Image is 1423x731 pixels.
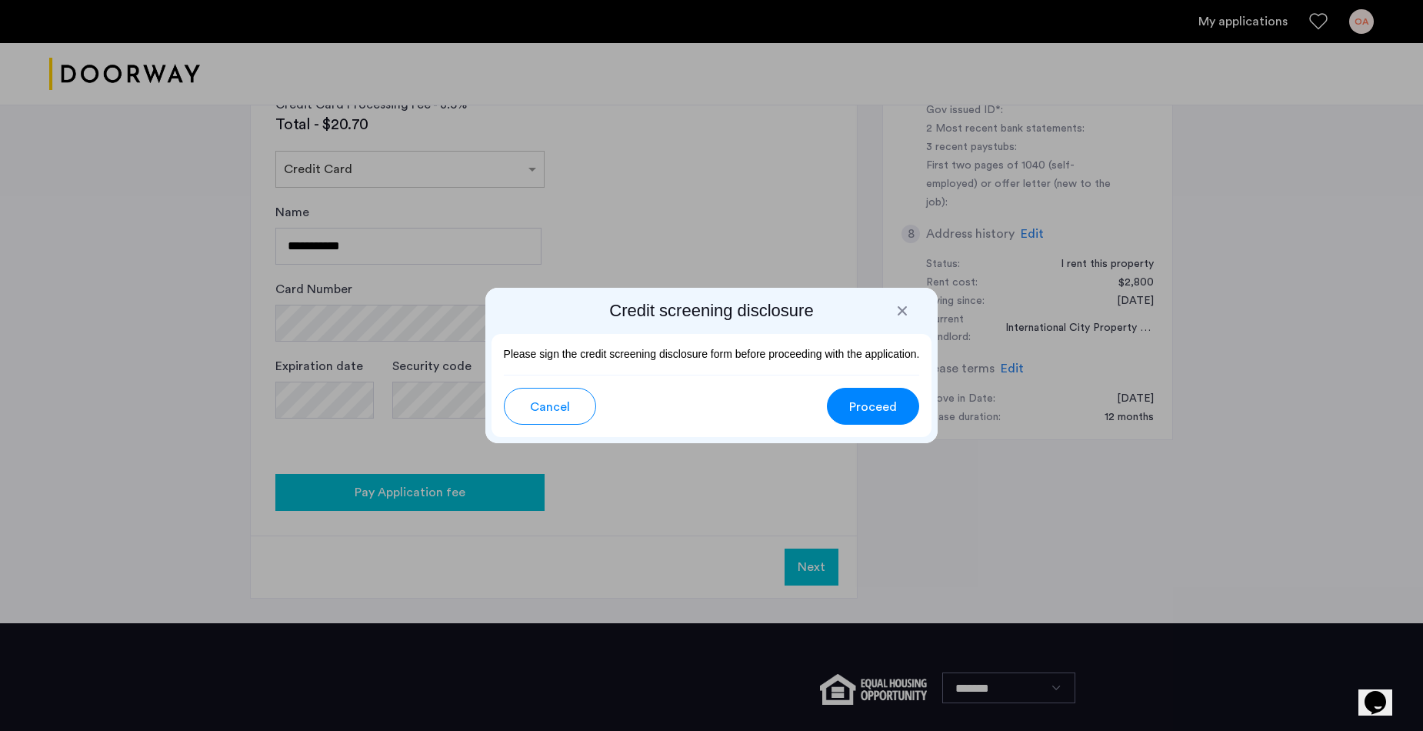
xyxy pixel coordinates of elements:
[849,398,897,416] span: Proceed
[827,388,919,425] button: button
[492,300,932,322] h2: Credit screening disclosure
[504,346,920,362] p: Please sign the credit screening disclosure form before proceeding with the application.
[1358,669,1408,716] iframe: chat widget
[530,398,570,416] span: Cancel
[504,388,596,425] button: button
